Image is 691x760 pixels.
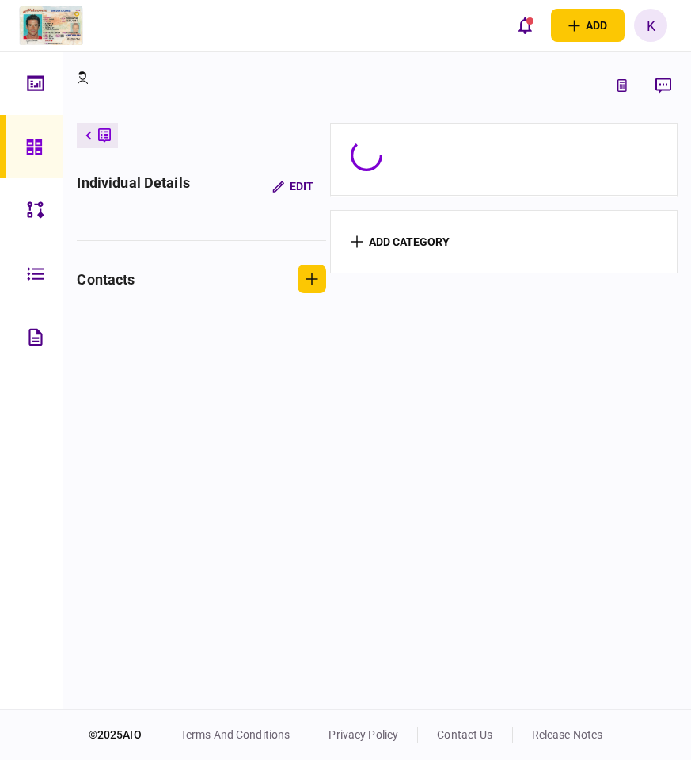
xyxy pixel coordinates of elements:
a: contact us [437,728,492,741]
a: release notes [532,728,603,741]
div: individual details [77,172,189,201]
button: K [634,9,667,42]
button: Edit [260,172,326,201]
img: client company logo [15,6,85,45]
div: contacts [77,269,135,290]
button: open adding identity options [551,9,625,42]
a: terms and conditions [180,728,290,741]
button: link to underwriting page [608,71,636,100]
button: add category [351,235,450,248]
button: open notifications list [508,9,541,42]
div: © 2025 AIO [89,727,161,743]
a: privacy policy [328,728,398,741]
